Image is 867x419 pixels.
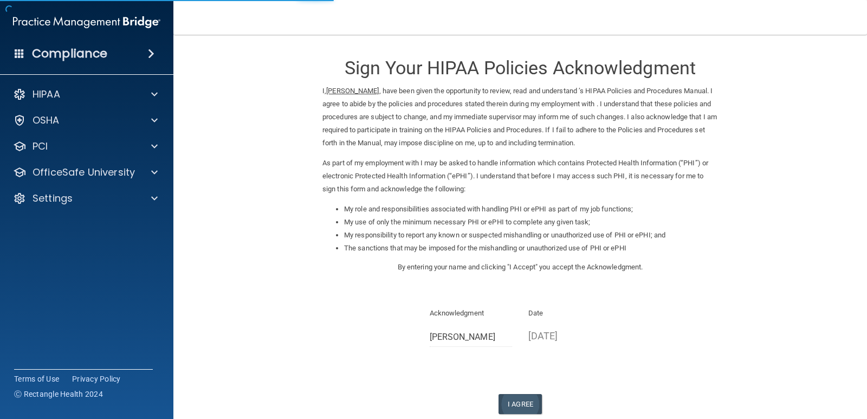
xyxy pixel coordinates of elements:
h3: Sign Your HIPAA Policies Acknowledgment [322,58,718,78]
a: OSHA [13,114,158,127]
p: [DATE] [528,327,611,345]
button: I Agree [499,394,542,414]
p: PCI [33,140,48,153]
p: Date [528,307,611,320]
p: By entering your name and clicking "I Accept" you accept the Acknowledgment. [322,261,718,274]
h4: Compliance [32,46,107,61]
p: I, , have been given the opportunity to review, read and understand ’s HIPAA Policies and Procedu... [322,85,718,150]
li: My use of only the minimum necessary PHI or ePHI to complete any given task; [344,216,718,229]
p: OSHA [33,114,60,127]
span: Ⓒ Rectangle Health 2024 [14,389,103,399]
a: HIPAA [13,88,158,101]
p: HIPAA [33,88,60,101]
a: Terms of Use [14,373,59,384]
p: OfficeSafe University [33,166,135,179]
p: Settings [33,192,73,205]
p: Acknowledgment [430,307,513,320]
input: Full Name [430,327,513,347]
a: OfficeSafe University [13,166,158,179]
li: The sanctions that may be imposed for the mishandling or unauthorized use of PHI or ePHI [344,242,718,255]
img: PMB logo [13,11,160,33]
a: Settings [13,192,158,205]
li: My responsibility to report any known or suspected mishandling or unauthorized use of PHI or ePHI... [344,229,718,242]
a: Privacy Policy [72,373,121,384]
p: As part of my employment with I may be asked to handle information which contains Protected Healt... [322,157,718,196]
a: PCI [13,140,158,153]
ins: [PERSON_NAME] [326,87,379,95]
li: My role and responsibilities associated with handling PHI or ePHI as part of my job functions; [344,203,718,216]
